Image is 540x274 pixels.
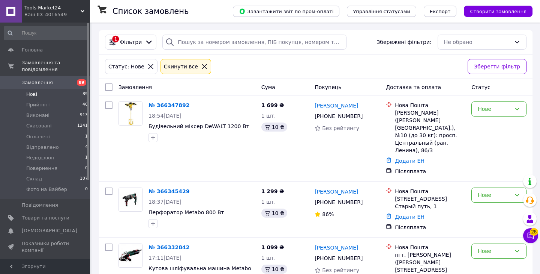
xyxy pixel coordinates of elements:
[313,197,364,207] div: [PHONE_NUMBER]
[26,176,42,182] span: Склад
[322,267,359,273] span: Без рейтингу
[85,144,88,151] span: 4
[395,158,424,164] a: Додати ЕН
[22,59,90,73] span: Замовлення та повідомлення
[261,113,276,119] span: 1 шт.
[26,133,50,140] span: Оплачені
[118,244,142,268] a: Фото товару
[119,192,142,207] img: Фото товару
[112,7,189,16] h1: Список замовлень
[148,188,189,194] a: № 366345429
[80,176,88,182] span: 107
[322,125,359,131] span: Без рейтингу
[239,8,333,15] span: Завантажити звіт по пром-оплаті
[148,199,181,205] span: 18:37[DATE]
[395,188,465,195] div: Нова Пошта
[22,47,43,53] span: Головна
[4,26,88,40] input: Пошук
[261,188,284,194] span: 1 299 ₴
[118,84,152,90] span: Замовлення
[315,244,358,251] a: [PERSON_NAME]
[22,79,53,86] span: Замовлення
[85,133,88,140] span: 1
[464,6,532,17] button: Створити замовлення
[315,84,341,90] span: Покупець
[26,165,57,172] span: Повернення
[456,8,532,14] a: Створити замовлення
[478,247,511,255] div: Нове
[261,199,276,205] span: 1 шт.
[395,101,465,109] div: Нова Пошта
[353,9,410,14] span: Управління статусами
[119,102,142,125] img: Фото товару
[395,168,465,175] div: Післяплата
[77,123,88,129] span: 1241
[376,38,431,46] span: Збережені фільтри:
[82,91,88,98] span: 89
[261,244,284,250] span: 1 099 ₴
[26,123,52,129] span: Скасовані
[444,38,511,46] div: Не обрано
[395,195,465,210] div: [STREET_ADDRESS] Старый путь, 1
[22,215,69,221] span: Товари та послуги
[395,214,424,220] a: Додати ЕН
[470,9,526,14] span: Створити замовлення
[395,251,465,274] div: пгт. [PERSON_NAME] ([PERSON_NAME][STREET_ADDRESS]
[315,102,358,109] a: [PERSON_NAME]
[395,244,465,251] div: Нова Пошта
[22,202,58,209] span: Повідомлення
[26,91,37,98] span: Нові
[26,101,49,108] span: Прийняті
[430,9,451,14] span: Експорт
[24,11,90,18] div: Ваш ID: 4016549
[313,111,364,121] div: [PHONE_NUMBER]
[261,265,287,274] div: 10 ₴
[261,102,284,108] span: 1 699 ₴
[120,38,142,46] span: Фільтри
[22,227,77,234] span: [DEMOGRAPHIC_DATA]
[474,62,520,71] span: Зберегти фільтр
[478,191,511,199] div: Нове
[395,224,465,231] div: Післяплата
[77,79,86,86] span: 89
[85,165,88,172] span: 0
[315,188,358,195] a: [PERSON_NAME]
[148,123,249,129] a: Будівельний міксер DeWALT 1200 Вт
[26,186,67,193] span: Фото на Вайбер
[162,35,346,50] input: Пошук за номером замовлення, ПІБ покупця, номером телефону, Email, номером накладної
[261,123,287,132] div: 10 ₴
[107,62,146,71] div: Статус: Нове
[530,228,538,236] span: 28
[22,240,69,254] span: Показники роботи компанії
[395,109,465,154] div: [PERSON_NAME] ([PERSON_NAME][GEOGRAPHIC_DATA].), №10 (до 30 кг): просп. Центральный (ран. Ленина)...
[82,101,88,108] span: 40
[26,112,49,119] span: Виконані
[85,186,88,193] span: 0
[148,102,189,108] a: № 366347892
[261,84,275,90] span: Cума
[119,244,142,267] img: Фото товару
[523,228,538,243] button: Чат з покупцем28
[347,6,416,17] button: Управління статусами
[148,209,224,215] a: Перфоратор Metabo 800 Вт
[322,211,334,217] span: 86%
[478,105,511,113] div: Нове
[148,255,181,261] span: 17:11[DATE]
[85,154,88,161] span: 1
[118,188,142,212] a: Фото товару
[386,84,441,90] span: Доставка та оплата
[261,209,287,218] div: 10 ₴
[26,154,54,161] span: Недодзвон
[118,101,142,126] a: Фото товару
[162,62,199,71] div: Cкинути все
[424,6,457,17] button: Експорт
[313,253,364,263] div: [PHONE_NUMBER]
[80,112,88,119] span: 913
[233,6,339,17] button: Завантажити звіт по пром-оплаті
[24,5,81,11] span: Tools Market24
[471,84,490,90] span: Статус
[261,255,276,261] span: 1 шт.
[148,244,189,250] a: № 366332842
